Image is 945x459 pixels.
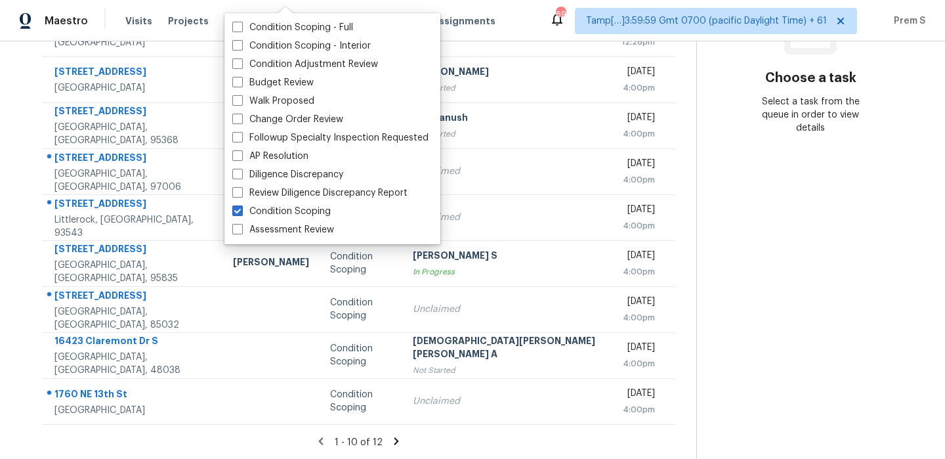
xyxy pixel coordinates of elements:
[125,14,152,28] span: Visits
[889,14,925,28] span: Prem S
[54,197,212,213] div: [STREET_ADDRESS]
[413,65,600,81] div: [PERSON_NAME]
[621,65,655,81] div: [DATE]
[330,342,392,368] div: Condition Scoping
[54,167,212,194] div: [GEOGRAPHIC_DATA], [GEOGRAPHIC_DATA], 97006
[232,150,308,163] label: AP Resolution
[54,259,212,285] div: [GEOGRAPHIC_DATA], [GEOGRAPHIC_DATA], 95835
[413,111,600,127] div: RP Dhanush
[54,81,212,95] div: [GEOGRAPHIC_DATA]
[556,8,565,21] div: 694
[621,111,655,127] div: [DATE]
[232,205,331,218] label: Condition Scoping
[54,104,212,121] div: [STREET_ADDRESS]
[413,395,600,408] div: Unclaimed
[621,311,655,324] div: 4:00pm
[621,35,655,49] div: 12:26pm
[54,121,212,147] div: [GEOGRAPHIC_DATA], [GEOGRAPHIC_DATA], 95368
[765,72,856,85] h3: Choose a task
[232,223,334,236] label: Assessment Review
[232,58,378,71] label: Condition Adjustment Review
[54,65,212,81] div: [STREET_ADDRESS]
[413,81,600,95] div: Not Started
[413,211,600,224] div: Unclaimed
[621,357,655,370] div: 4:00pm
[621,341,655,357] div: [DATE]
[621,81,655,95] div: 4:00pm
[330,388,392,414] div: Condition Scoping
[586,14,827,28] span: Tamp[…]3:59:59 Gmt 0700 (pacific Daylight Time) + 61
[621,173,655,186] div: 4:00pm
[54,289,212,305] div: [STREET_ADDRESS]
[54,36,212,49] div: [GEOGRAPHIC_DATA]
[232,131,429,144] label: Followup Specialty Inspection Requested
[413,265,600,278] div: In Progress
[232,39,371,53] label: Condition Scoping - Interior
[621,203,655,219] div: [DATE]
[232,76,314,89] label: Budget Review
[54,213,212,240] div: Littlerock, [GEOGRAPHIC_DATA], 93543
[413,303,600,316] div: Unclaimed
[54,305,212,332] div: [GEOGRAPHIC_DATA], [GEOGRAPHIC_DATA], 85032
[621,249,655,265] div: [DATE]
[621,387,655,403] div: [DATE]
[54,387,212,404] div: 1760 NE 13th St
[413,364,600,377] div: Not Started
[232,186,408,200] label: Review Diligence Discrepancy Report
[233,255,309,272] div: [PERSON_NAME]
[232,113,343,126] label: Change Order Review
[621,265,655,278] div: 4:00pm
[45,14,88,28] span: Maestro
[54,151,212,167] div: [STREET_ADDRESS]
[410,14,495,28] span: Geo Assignments
[621,127,655,141] div: 4:00pm
[54,351,212,377] div: [GEOGRAPHIC_DATA], [GEOGRAPHIC_DATA], 48038
[232,21,353,34] label: Condition Scoping - Full
[621,219,655,232] div: 4:00pm
[54,242,212,259] div: [STREET_ADDRESS]
[232,168,343,181] label: Diligence Discrepancy
[330,250,392,276] div: Condition Scoping
[54,404,212,417] div: [GEOGRAPHIC_DATA]
[335,438,383,447] span: 1 - 10 of 12
[754,95,868,135] div: Select a task from the queue in order to view details
[413,165,600,178] div: Unclaimed
[413,127,600,141] div: Not Started
[232,95,314,108] label: Walk Proposed
[330,296,392,322] div: Condition Scoping
[621,403,655,416] div: 4:00pm
[54,334,212,351] div: 16423 Claremont Dr S
[621,157,655,173] div: [DATE]
[413,334,600,364] div: [DEMOGRAPHIC_DATA][PERSON_NAME] [PERSON_NAME] A
[621,295,655,311] div: [DATE]
[413,249,600,265] div: [PERSON_NAME] S
[168,14,209,28] span: Projects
